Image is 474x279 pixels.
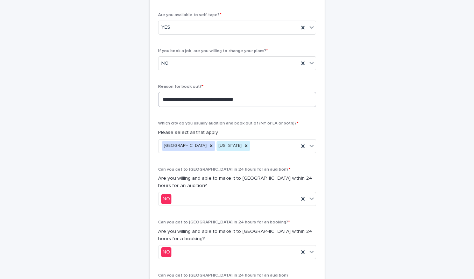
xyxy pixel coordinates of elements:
[161,60,169,67] span: NO
[161,247,171,257] div: NO
[158,49,268,53] span: If you book a job, are you willing to change your plans?
[158,85,204,89] span: Reason for book out?
[162,141,207,151] div: [GEOGRAPHIC_DATA]
[158,167,290,172] span: Can you get to [GEOGRAPHIC_DATA] in 24 hours for an audition?
[158,228,316,243] p: Are you willing and able to make it to [GEOGRAPHIC_DATA] within 24 hours for a booking?
[161,194,171,204] div: NO
[158,273,289,278] span: Can you get to [GEOGRAPHIC_DATA] in 24 hours for an audition?
[158,121,298,126] span: Which city do you usually audition and book out of (NY or LA or both)?
[158,220,290,224] span: Can you get to [GEOGRAPHIC_DATA] in 24 hours for an booking?
[158,13,221,17] span: Are you available to self-tape?
[158,175,316,189] p: Are you willing and able to make it to [GEOGRAPHIC_DATA] within 24 hours for an audition?
[158,129,316,136] p: Please select all that apply.
[161,24,170,31] span: YES
[217,141,242,151] div: [US_STATE]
